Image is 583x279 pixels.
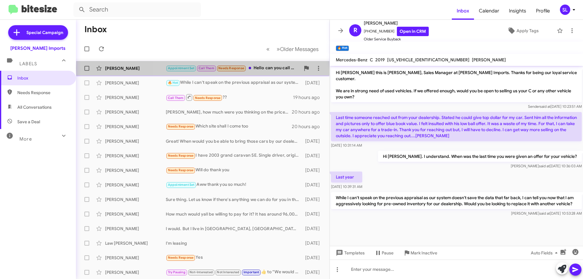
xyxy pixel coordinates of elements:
a: Insights [504,2,531,20]
div: [PERSON_NAME], how much were you thinking on the price? We use Market-Based pricing for like equi... [166,109,292,115]
div: [DATE] [302,167,325,173]
span: Needs Response [17,90,69,96]
span: Needs Response [168,168,194,172]
div: [DATE] [302,196,325,202]
div: [DATE] [302,153,325,159]
span: Inbox [17,75,69,81]
div: While I can't speak on the previous appraisal as our system doesn't save the data that far back, ... [166,79,302,86]
button: Previous [263,43,273,55]
span: Sender [DATE] 10:23:51 AM [528,104,582,109]
div: [DATE] [302,211,325,217]
div: [DATE] [302,138,325,144]
span: Appointment Set [168,183,195,187]
button: Auto Fields [526,247,565,258]
div: 20 hours ago [292,109,325,115]
span: C [370,57,373,63]
span: [US_VEHICLE_IDENTIFICATION_NUMBER] [387,57,469,63]
button: Apply Tags [492,25,554,36]
div: 20 hours ago [292,124,325,130]
span: Needs Response [168,256,194,260]
span: Appointment Set [168,66,195,70]
span: Templates [335,247,365,258]
div: [PERSON_NAME] [105,255,166,261]
span: Auto Fields [531,247,560,258]
span: Special Campaign [26,29,63,36]
span: [PERSON_NAME] [364,19,429,27]
nav: Page navigation example [263,43,322,55]
p: Hi [PERSON_NAME]. I understand. When was the last time you were given an offer for your vehicle? [378,151,582,162]
div: [DATE] [302,255,325,261]
div: Yes [166,254,302,261]
div: Great! When would you be able to bring those cars by our dealership so I can provide a proper app... [166,138,302,144]
span: Mark Inactive [411,247,437,258]
span: 2019 [375,57,385,63]
div: [PERSON_NAME] [105,94,166,100]
span: [PHONE_NUMBER] [364,27,429,36]
span: Not-Interested [189,270,213,274]
div: I'm leasing [166,240,302,246]
h1: Inbox [84,25,107,34]
span: Not Interested [217,270,239,274]
div: [PERSON_NAME] [105,138,166,144]
div: I have 2003 grand caravan SE. Single driver, original 96k miles [166,152,302,159]
span: [PERSON_NAME] [DATE] 10:36:03 AM [511,164,582,168]
div: Aww thank you so much! [166,181,302,188]
div: [PERSON_NAME] [105,153,166,159]
div: Will do thank you [166,167,302,174]
span: More [19,136,32,142]
button: Mark Inactive [398,247,442,258]
span: Pause [382,247,394,258]
div: [DATE] [302,182,325,188]
span: Needs Response [218,66,244,70]
span: Labels [19,61,37,66]
span: « [266,45,270,53]
small: 🔥 Hot [336,46,349,51]
button: Templates [330,247,370,258]
span: said at [540,104,551,109]
span: [PERSON_NAME] [DATE] 10:53:28 AM [511,211,582,216]
div: [PERSON_NAME] [105,196,166,202]
span: Call Them [199,66,214,70]
span: Try Pausing [168,270,186,274]
span: said at [539,211,550,216]
span: Important [244,270,259,274]
div: Hello can you call me please? [166,65,300,72]
span: Older Service Buyback [364,36,429,42]
a: Open in CRM [397,27,429,36]
button: SL [555,5,576,15]
p: While I can't speak on the previous appraisal as our system doesn't save the data that far back, ... [331,192,582,209]
button: Pause [370,247,398,258]
span: said at [539,164,550,168]
input: Search [73,2,201,17]
div: I would. But I live in [GEOGRAPHIC_DATA], [GEOGRAPHIC_DATA] now [166,226,302,232]
span: » [277,45,280,53]
div: [PERSON_NAME] [105,109,166,115]
div: [PERSON_NAME] [105,182,166,188]
span: R [353,26,357,35]
span: Save a Deal [17,119,40,125]
span: Mercedes-Benz [336,57,367,63]
div: Sure thing. Let us know if there's anything we can do for you in the future. Thanks! [166,196,302,202]
span: Call Them [168,96,184,100]
div: [PERSON_NAME] [105,65,166,71]
div: Law [PERSON_NAME] [105,240,166,246]
p: Hi [PERSON_NAME] this is [PERSON_NAME], Sales Manager at [PERSON_NAME] Imports. Thanks for being ... [331,67,582,102]
a: Special Campaign [8,25,68,40]
span: [DATE] 10:31:14 AM [331,143,362,148]
a: Inbox [452,2,474,20]
a: Calendar [474,2,504,20]
div: [DATE] [302,80,325,86]
div: [PERSON_NAME] [105,211,166,217]
span: [PERSON_NAME] [472,57,506,63]
div: How much would yall be willing to pay for it? It has around 96,000 miles on it [166,211,302,217]
p: Last time someone reached out from your dealership. Stated he could give top dollar for my car. S... [331,112,582,141]
div: Which site shall I come too [166,123,292,130]
div: [PERSON_NAME] [105,124,166,130]
div: [PERSON_NAME] [105,167,166,173]
a: Profile [531,2,555,20]
span: 🔥 Hot [168,81,178,85]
